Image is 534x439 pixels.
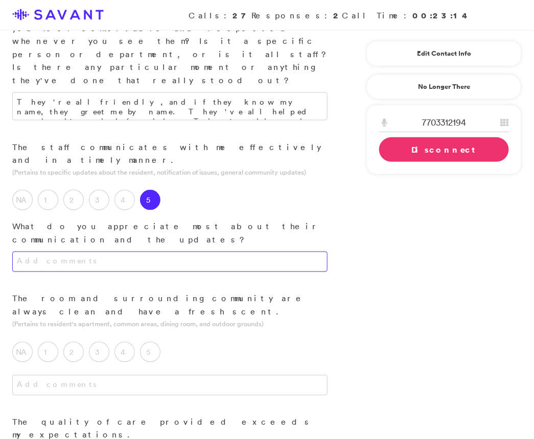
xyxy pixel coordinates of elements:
label: 1 [38,342,58,362]
label: NA [12,342,33,362]
label: 5 [140,342,160,362]
label: NA [12,190,33,210]
a: No Longer There [366,74,522,100]
label: 4 [114,342,135,362]
label: 1 [38,190,58,210]
p: (Pertains to resident's apartment, common areas, dining room, and outdoor grounds) [12,320,328,329]
label: 5 [140,190,160,210]
label: 3 [89,190,109,210]
label: 4 [114,190,135,210]
p: (Pertains to specific updates about the resident, notification of issues, general community updates) [12,168,328,178]
a: Disconnect [379,137,509,162]
label: 3 [89,342,109,362]
p: The staff communicates with me effectively and in a timely manner. [12,141,328,167]
p: The room and surrounding community are always clean and have a fresh scent. [12,292,328,319]
label: 2 [63,190,84,210]
strong: 00:23:14 [412,10,471,21]
label: 2 [63,342,84,362]
strong: 27 [233,10,251,21]
a: Edit Contact Info [379,45,509,62]
strong: 2 [333,10,342,21]
p: What is it that the staff do that makes you feel comfortable and respected whenever you see them?... [12,9,328,87]
p: What do you appreciate most about their communication and the updates? [12,221,328,247]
